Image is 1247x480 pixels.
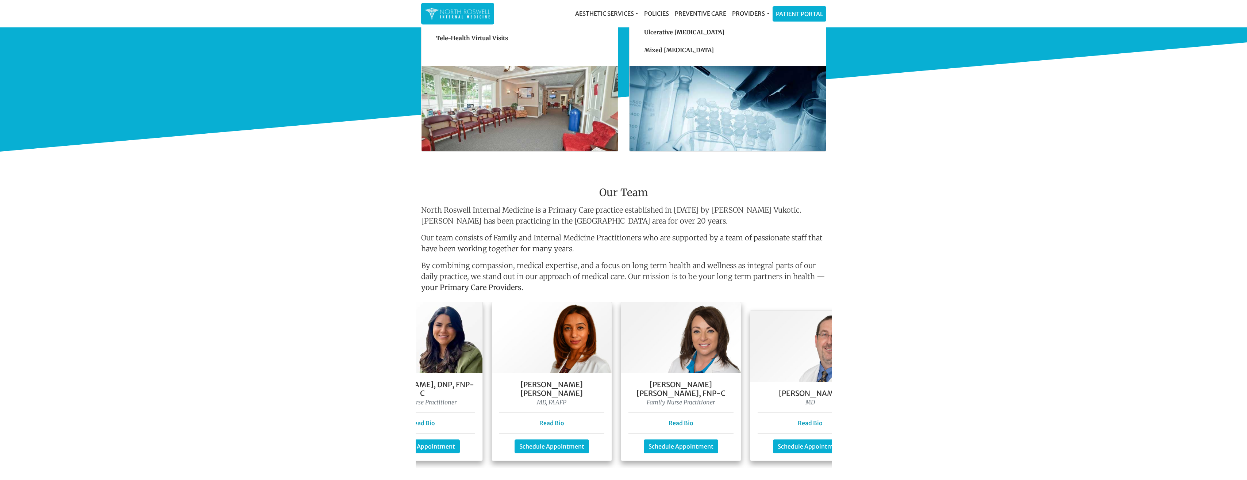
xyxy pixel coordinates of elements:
img: North Roswell Internal Medicine [425,7,490,21]
img: Keela Weeks Leger, FNP-C [621,302,741,373]
h5: [PERSON_NAME], DNP, FNP- C [370,380,475,398]
i: MD, FAAFP [537,399,566,406]
a: Preventive Care [672,6,729,21]
strong: Ulcerative [MEDICAL_DATA] [644,28,724,36]
strong: your Primary Care Providers [421,283,521,292]
p: North Roswell Internal Medicine is a Primary Care practice established in [DATE] by [PERSON_NAME]... [421,205,826,226]
a: Policies [641,6,672,21]
a: Schedule Appointment [515,439,589,453]
a: Schedule Appointment [773,439,847,453]
h5: [PERSON_NAME] [PERSON_NAME] [499,380,604,398]
a: Read Bio [669,419,693,427]
a: Read Bio [410,419,435,427]
a: Schedule Appointment [644,439,718,453]
a: Providers [729,6,772,21]
i: Family Nurse Practitioner [388,399,457,406]
img: Dr. George Kanes [750,311,870,382]
strong: Tele-Health Virtual Visits [436,34,508,42]
a: Read Bio [798,419,823,427]
i: MD [805,399,815,406]
i: Family Nurse Practitioner [647,399,715,406]
strong: Mixed [MEDICAL_DATA] [644,46,714,54]
h3: Our Team [421,187,826,202]
a: Schedule Appointment [385,439,460,453]
h5: [PERSON_NAME] [PERSON_NAME], FNP-C [628,380,734,398]
img: North Roswell Internal Medicine [422,66,618,151]
a: Aesthetic Services [572,6,641,21]
p: Our team consists of Family and Internal Medicine Practitioners who are supported by a team of pa... [421,232,826,254]
p: By combining compassion, medical expertise, and a focus on long term health and wellness as integ... [421,260,826,296]
img: North Roswell Internal Medicine Clinical Research [630,66,826,151]
h5: [PERSON_NAME] [758,389,863,398]
a: Patient Portal [773,7,826,21]
img: Dr. Farah Mubarak Ali MD, FAAFP [492,302,612,373]
a: Read Bio [539,419,564,427]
